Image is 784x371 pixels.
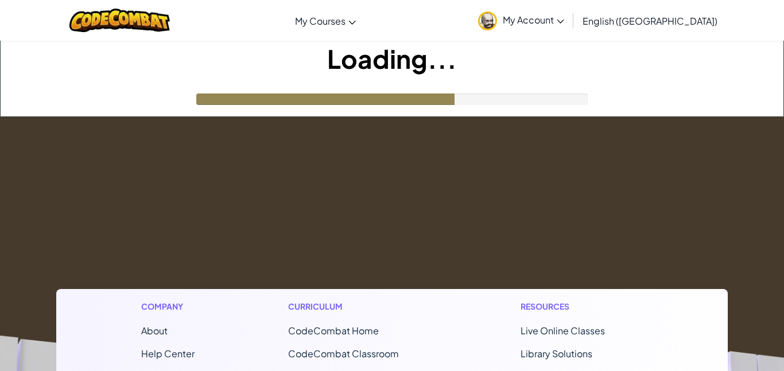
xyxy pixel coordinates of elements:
h1: Resources [521,300,643,313]
span: CodeCombat Home [288,325,379,337]
a: CodeCombat Classroom [288,347,399,360]
a: Library Solutions [521,347,592,360]
span: My Account [503,14,564,26]
a: My Courses [289,5,362,36]
span: English ([GEOGRAPHIC_DATA]) [583,15,717,27]
a: Help Center [141,347,195,360]
a: Live Online Classes [521,325,605,337]
img: CodeCombat logo [69,9,170,32]
h1: Company [141,300,195,313]
span: My Courses [295,15,346,27]
a: About [141,325,168,337]
img: avatar [478,11,497,30]
h1: Curriculum [288,300,427,313]
a: English ([GEOGRAPHIC_DATA]) [577,5,723,36]
a: My Account [472,2,570,38]
h1: Loading... [1,41,783,76]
